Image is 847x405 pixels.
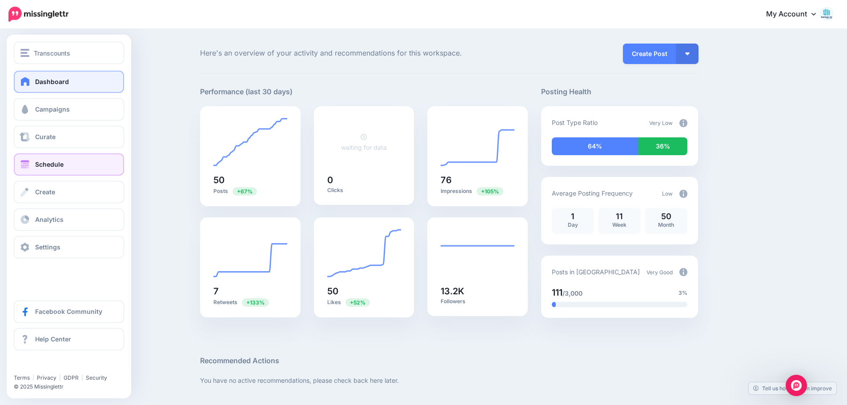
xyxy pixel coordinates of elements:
span: Here's an overview of your activity and recommendations for this workspace. [200,48,528,59]
p: Followers [441,298,514,305]
span: | [59,374,61,381]
span: 111 [552,287,562,298]
a: Analytics [14,209,124,231]
span: /3,000 [562,289,582,297]
p: Posts [213,187,287,195]
p: Likes [327,298,401,306]
span: Previous period: 37 [477,187,503,196]
p: Clicks [327,187,401,194]
a: Create [14,181,124,203]
a: Security [86,374,107,381]
a: Settings [14,236,124,258]
h5: 13.2K [441,287,514,296]
span: Week [612,221,626,228]
h5: 76 [441,176,514,184]
h5: 50 [327,287,401,296]
img: Missinglettr [8,7,68,22]
a: Dashboard [14,71,124,93]
a: My Account [757,4,834,25]
span: Previous period: 3 [242,298,269,307]
span: Help Center [35,335,71,343]
span: Previous period: 30 [233,187,257,196]
a: Terms [14,374,30,381]
span: Create [35,188,55,196]
p: Average Posting Frequency [552,188,633,198]
span: Day [568,221,578,228]
img: info-circle-grey.png [679,190,687,198]
h5: 7 [213,287,287,296]
div: 64% of your posts in the last 30 days have been from Drip Campaigns [552,137,638,155]
span: Dashboard [35,78,69,85]
h5: 50 [213,176,287,184]
span: Curate [35,133,56,140]
p: 1 [556,213,590,221]
div: 36% of your posts in the last 30 days were manually created (i.e. were not from Drip Campaigns or... [638,137,687,155]
h5: Posting Health [541,86,698,97]
iframe: Twitter Follow Button [14,361,81,370]
img: arrow-down-white.png [685,52,690,55]
a: Help Center [14,328,124,350]
p: Retweets [213,298,287,306]
button: Transcounts [14,42,124,64]
h5: 0 [327,176,401,184]
span: Low [662,190,673,197]
span: Month [658,221,674,228]
img: menu.png [20,49,29,57]
a: Tell us how we can improve [749,382,836,394]
span: Analytics [35,216,64,223]
span: | [32,374,34,381]
p: Posts in [GEOGRAPHIC_DATA] [552,267,640,277]
a: waiting for data [341,133,387,151]
img: info-circle-grey.png [679,119,687,127]
p: 11 [603,213,636,221]
a: Curate [14,126,124,148]
span: Very Low [649,120,673,126]
p: Post Type Ratio [552,117,598,128]
a: Create Post [623,44,676,64]
span: Transcounts [34,48,70,58]
span: Campaigns [35,105,70,113]
span: Facebook Community [35,308,102,315]
h5: Performance (last 30 days) [200,86,293,97]
div: 3% of your posts in the last 30 days have been from Drip Campaigns [552,302,556,307]
img: info-circle-grey.png [679,268,687,276]
li: © 2025 Missinglettr [14,382,129,391]
a: Facebook Community [14,301,124,323]
span: Settings [35,243,60,251]
a: GDPR [64,374,79,381]
p: You have no active recommendations, please check back here later. [200,375,698,385]
a: Campaigns [14,98,124,120]
a: Schedule [14,153,124,176]
div: Open Intercom Messenger [786,375,807,396]
span: | [81,374,83,381]
span: Previous period: 33 [345,298,370,307]
span: 3% [678,289,687,297]
p: Impressions [441,187,514,195]
span: Very Good [646,269,673,276]
span: Schedule [35,160,64,168]
h5: Recommended Actions [200,355,698,366]
a: Privacy [37,374,56,381]
p: 50 [650,213,683,221]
